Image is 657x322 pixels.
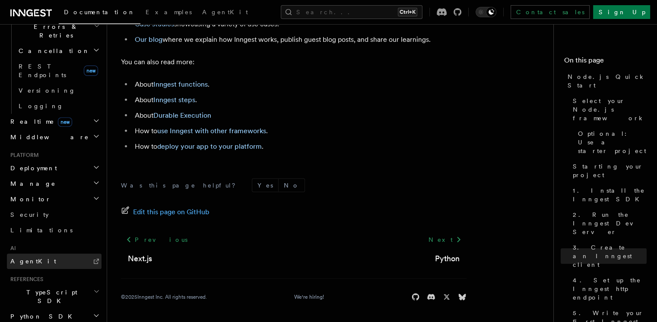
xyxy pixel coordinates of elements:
span: AI [7,245,16,252]
span: new [58,117,72,127]
button: Deployment [7,160,102,176]
a: Examples [140,3,197,23]
span: Realtime [7,117,72,126]
span: 1. Install the Inngest SDK [573,186,647,203]
a: Security [7,207,102,222]
button: TypeScript SDK [7,284,102,309]
button: Realtimenew [7,114,102,129]
li: About [132,109,467,122]
span: Limitations [10,227,73,234]
a: Limitations [7,222,102,238]
span: TypeScript SDK [7,288,93,305]
span: Manage [7,179,56,188]
li: About . [132,94,467,106]
button: Manage [7,176,102,191]
li: How to . [132,125,467,137]
span: Monitor [7,195,51,203]
span: Starting your project [573,162,647,179]
a: Select your Node.js framework [569,93,647,126]
button: Cancellation [15,43,102,59]
span: Middleware [7,133,89,141]
span: AgentKit [10,258,56,265]
a: Starting your project [569,159,647,183]
span: Platform [7,152,39,159]
a: 1. Install the Inngest SDK [569,183,647,207]
button: Toggle dark mode [476,7,496,17]
button: Monitor [7,191,102,207]
a: Documentation [59,3,140,24]
span: Optional: Use a starter project [578,129,647,155]
span: Python SDK [7,312,77,321]
a: REST Endpointsnew [15,59,102,83]
span: 4. Set up the Inngest http endpoint [573,276,647,302]
a: Our blog [135,35,162,44]
a: use Inngest with other frameworks [157,127,266,135]
span: Logging [19,103,63,109]
button: Errors & Retries [15,19,102,43]
a: Versioning [15,83,102,98]
h4: On this page [564,55,647,69]
span: AgentKit [202,9,248,16]
a: Node.js Quick Start [564,69,647,93]
a: Next [423,232,467,247]
li: where we explain how Inngest works, publish guest blog posts, and share our learnings. [132,34,467,46]
kbd: Ctrl+K [398,8,417,16]
a: Inngest functions [153,80,208,88]
a: 2. Run the Inngest Dev Server [569,207,647,240]
a: AgentKit [197,3,253,23]
button: Yes [252,179,278,192]
a: Inngest steps [153,96,195,104]
button: Middleware [7,129,102,145]
a: Optional: Use a starter project [574,126,647,159]
span: Deployment [7,164,57,172]
a: deploy your app to your platform [157,142,262,150]
span: new [84,66,98,76]
span: Select your Node.js framework [573,97,647,122]
a: Case studies [135,20,174,28]
span: Node.js Quick Start [568,72,647,90]
a: 4. Set up the Inngest http endpoint [569,272,647,305]
span: Versioning [19,87,76,94]
span: Errors & Retries [15,22,94,40]
p: You can also read more: [121,56,467,68]
a: Durable Execution [153,111,211,119]
button: Search...Ctrl+K [281,5,422,19]
a: We're hiring! [294,294,324,300]
a: 3. Create an Inngest client [569,240,647,272]
a: Contact sales [511,5,590,19]
a: Logging [15,98,102,114]
a: Next.js [128,253,152,265]
li: How to . [132,141,467,153]
span: Documentation [64,9,135,16]
a: AgentKit [7,253,102,269]
li: About . [132,78,467,91]
span: Examples [146,9,192,16]
span: 3. Create an Inngest client [573,243,647,269]
span: REST Endpoints [19,63,66,78]
div: © 2025 Inngest Inc. All rights reserved. [121,294,207,300]
span: Edit this page on GitHub [133,206,209,218]
a: Edit this page on GitHub [121,206,209,218]
a: Sign Up [593,5,650,19]
button: No [279,179,305,192]
a: Python [435,253,460,265]
a: Previous [121,232,192,247]
span: Cancellation [15,47,90,55]
span: 2. Run the Inngest Dev Server [573,210,647,236]
span: Security [10,211,49,218]
span: References [7,276,43,283]
p: Was this page helpful? [121,181,241,190]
